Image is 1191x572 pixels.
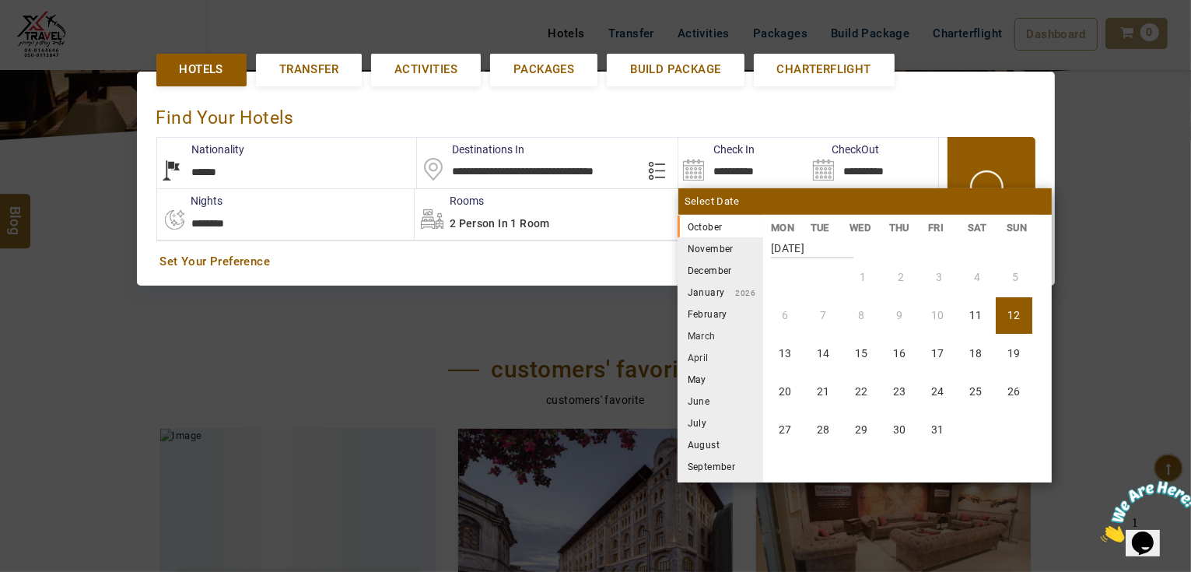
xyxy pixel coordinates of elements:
[279,61,338,78] span: Transfer
[920,219,960,236] li: FRI
[678,138,808,188] input: Search
[805,412,842,448] li: Tuesday, 28 October 2025
[843,335,880,372] li: Wednesday, 15 October 2025
[843,412,880,448] li: Wednesday, 29 October 2025
[678,237,763,259] li: November
[630,61,720,78] span: Build Package
[881,412,918,448] li: Thursday, 30 October 2025
[996,297,1032,334] li: Sunday, 12 October 2025
[920,335,956,372] li: Friday, 17 October 2025
[678,325,763,346] li: March
[808,138,938,188] input: Search
[678,346,763,368] li: April
[958,335,994,372] li: Saturday, 18 October 2025
[805,335,842,372] li: Tuesday, 14 October 2025
[371,54,481,86] a: Activities
[842,219,881,236] li: WED
[767,412,804,448] li: Monday, 27 October 2025
[777,61,871,78] span: Charterflight
[450,217,550,230] span: 2 Person in 1 Room
[678,433,763,455] li: August
[678,455,763,477] li: September
[1095,475,1191,549] iframe: chat widget
[678,142,755,157] label: Check In
[725,289,756,297] small: 2026
[180,61,223,78] span: Hotels
[881,335,918,372] li: Thursday, 16 October 2025
[490,54,597,86] a: Packages
[678,368,763,390] li: May
[805,374,842,410] li: Tuesday, 21 October 2025
[678,390,763,412] li: June
[678,303,763,325] li: February
[920,374,956,410] li: Friday, 24 October 2025
[678,216,763,237] li: October
[156,91,1035,137] div: Find Your Hotels
[678,259,763,281] li: December
[513,61,574,78] span: Packages
[920,412,956,448] li: Friday, 31 October 2025
[996,374,1032,410] li: Sunday, 26 October 2025
[678,188,1052,215] div: Select Date
[723,223,832,232] small: 2025
[999,219,1039,236] li: SUN
[763,219,803,236] li: MON
[156,54,247,86] a: Hotels
[678,412,763,433] li: July
[767,335,804,372] li: Monday, 13 October 2025
[160,254,1032,270] a: Set Your Preference
[156,193,223,209] label: nights
[767,374,804,410] li: Monday, 20 October 2025
[958,297,994,334] li: Saturday, 11 October 2025
[417,142,524,157] label: Destinations In
[802,219,842,236] li: TUE
[771,230,853,258] strong: [DATE]
[808,142,879,157] label: CheckOut
[843,374,880,410] li: Wednesday, 22 October 2025
[754,54,895,86] a: Charterflight
[881,374,918,410] li: Thursday, 23 October 2025
[415,193,484,209] label: Rooms
[958,374,994,410] li: Saturday, 25 October 2025
[6,6,12,19] span: 1
[157,142,245,157] label: Nationality
[607,54,744,86] a: Build Package
[256,54,362,86] a: Transfer
[996,335,1032,372] li: Sunday, 19 October 2025
[394,61,457,78] span: Activities
[959,219,999,236] li: SAT
[881,219,920,236] li: THU
[678,281,763,303] li: January
[6,6,103,68] img: Chat attention grabber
